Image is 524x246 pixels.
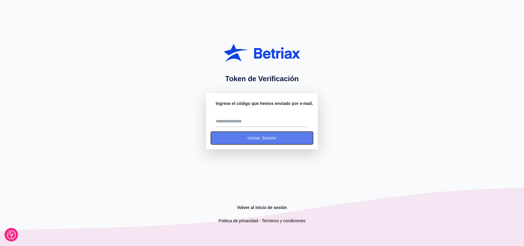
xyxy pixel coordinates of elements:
label: Ingrese el código que hemos enviado por e-mail. [216,100,313,106]
p: Politica de privacidad - Terminos y condiciones [218,218,306,224]
span: Iniciar Sesión [248,134,276,142]
button: Preferencias de consentimiento [7,230,16,239]
button: Iniciar Sesión [211,132,313,144]
a: Volver al inicio de sesión [237,204,287,211]
h1: Token de Verificación [225,74,299,84]
img: Revisit consent button [7,230,16,239]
